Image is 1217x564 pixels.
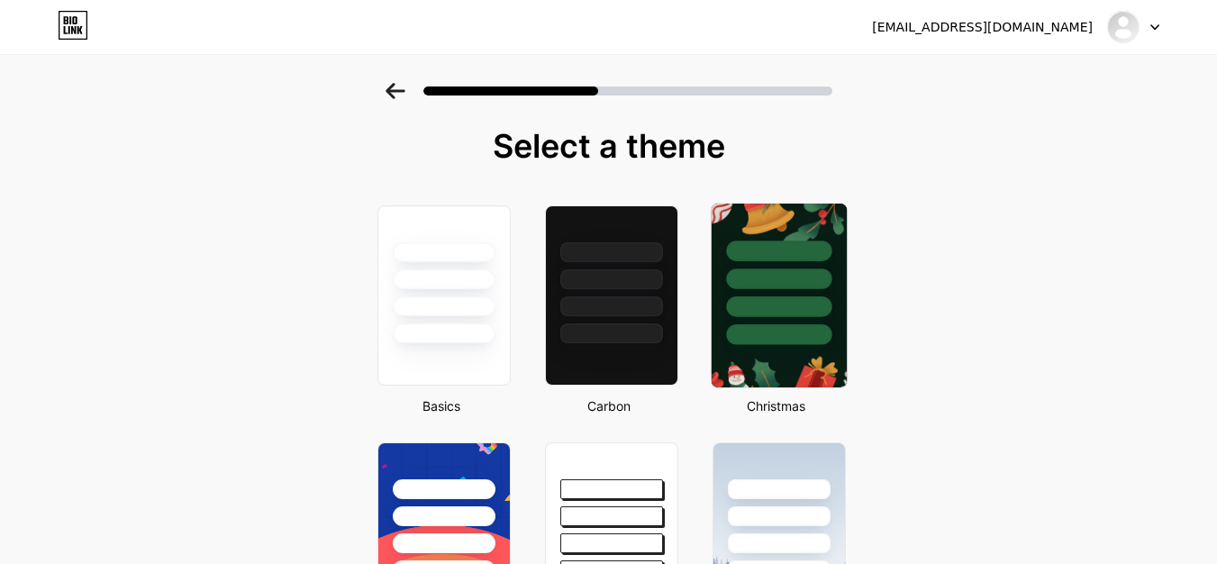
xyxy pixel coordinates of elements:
[540,396,678,415] div: Carbon
[707,396,846,415] div: Christmas
[372,396,511,415] div: Basics
[370,128,848,164] div: Select a theme
[1106,10,1140,44] img: onlinenikgirl
[872,18,1093,37] div: [EMAIL_ADDRESS][DOMAIN_NAME]
[711,204,846,387] img: xmas-22.jpg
